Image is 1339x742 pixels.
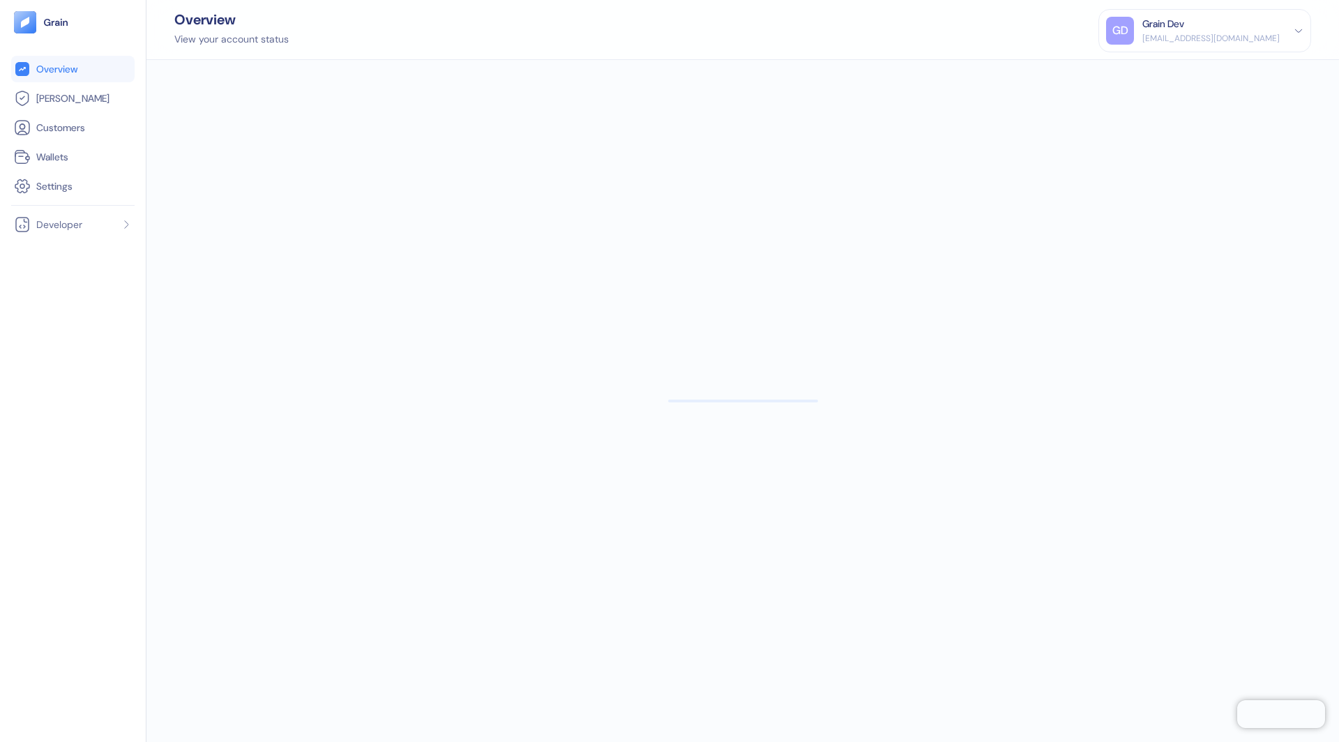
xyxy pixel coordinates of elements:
[36,179,73,193] span: Settings
[1142,17,1184,31] div: Grain Dev
[36,121,85,135] span: Customers
[36,91,109,105] span: [PERSON_NAME]
[174,32,289,47] div: View your account status
[14,11,36,33] img: logo-tablet-V2.svg
[1237,700,1325,728] iframe: Chatra live chat
[174,13,289,26] div: Overview
[36,62,77,76] span: Overview
[14,119,132,136] a: Customers
[1142,32,1280,45] div: [EMAIL_ADDRESS][DOMAIN_NAME]
[1106,17,1134,45] div: GD
[14,149,132,165] a: Wallets
[36,150,68,164] span: Wallets
[14,61,132,77] a: Overview
[14,178,132,195] a: Settings
[14,90,132,107] a: [PERSON_NAME]
[43,17,69,27] img: logo
[36,218,82,232] span: Developer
